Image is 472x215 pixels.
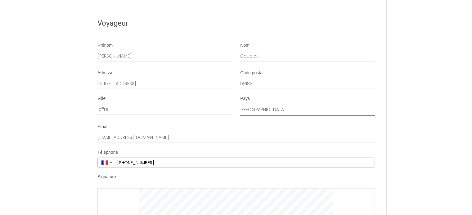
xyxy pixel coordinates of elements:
[97,70,113,76] label: Adresse
[240,96,250,102] label: Pays
[115,158,375,167] input: +33 6 12 34 56 78
[97,42,113,49] label: Prénom
[109,161,113,164] span: ▼
[97,149,118,156] label: Téléphone
[97,174,116,180] label: Signature
[97,17,375,29] h2: Voyageur
[97,96,106,102] label: Ville
[240,42,249,49] label: Nom
[97,124,108,130] label: Email
[240,70,263,76] label: Code postal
